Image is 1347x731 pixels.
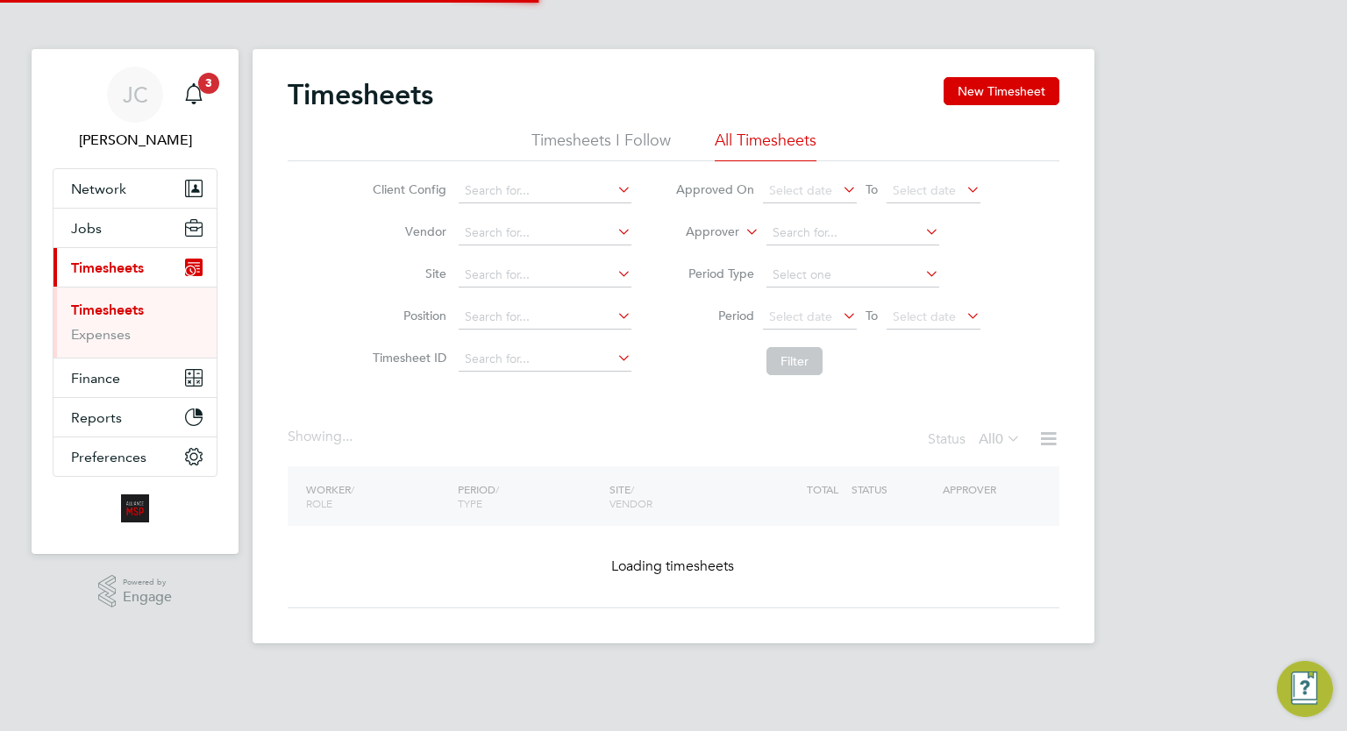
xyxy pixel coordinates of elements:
[766,221,939,245] input: Search for...
[660,224,739,241] label: Approver
[944,77,1059,105] button: New Timesheet
[893,309,956,324] span: Select date
[675,181,754,197] label: Approved On
[979,430,1021,448] label: All
[531,130,671,161] li: Timesheets I Follow
[459,179,631,203] input: Search for...
[32,49,239,554] nav: Main navigation
[675,308,754,323] label: Period
[53,169,217,208] button: Network
[459,221,631,245] input: Search for...
[176,67,211,123] a: 3
[860,304,883,327] span: To
[71,449,146,465] span: Preferences
[367,350,446,365] label: Timesheet ID
[71,302,144,318] a: Timesheets
[288,77,433,112] h2: Timesheets
[367,266,446,281] label: Site
[288,428,356,446] div: Showing
[71,409,122,426] span: Reports
[53,130,217,151] span: Jodie Canning
[53,437,217,476] button: Preferences
[198,73,219,94] span: 3
[342,428,353,445] span: ...
[367,308,446,323] label: Position
[71,181,126,197] span: Network
[995,430,1003,448] span: 0
[367,181,446,197] label: Client Config
[98,575,173,608] a: Powered byEngage
[123,590,172,605] span: Engage
[121,494,149,522] img: alliancemsp-logo-retina.png
[769,309,832,324] span: Select date
[53,398,217,436] button: Reports
[766,263,939,287] input: Select one
[766,347,823,375] button: Filter
[1277,661,1333,717] button: Engage Resource Center
[769,182,832,198] span: Select date
[53,358,217,397] button: Finance
[123,83,148,106] span: JC
[53,67,217,151] a: JC[PERSON_NAME]
[860,178,883,201] span: To
[928,428,1024,452] div: Status
[893,182,956,198] span: Select date
[71,259,144,276] span: Timesheets
[71,220,102,237] span: Jobs
[715,130,816,161] li: All Timesheets
[53,494,217,522] a: Go to home page
[459,305,631,330] input: Search for...
[123,575,172,590] span: Powered by
[459,263,631,287] input: Search for...
[459,347,631,372] input: Search for...
[71,326,131,343] a: Expenses
[53,248,217,287] button: Timesheets
[71,370,120,387] span: Finance
[675,266,754,281] label: Period Type
[53,209,217,247] button: Jobs
[367,224,446,239] label: Vendor
[53,287,217,358] div: Timesheets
